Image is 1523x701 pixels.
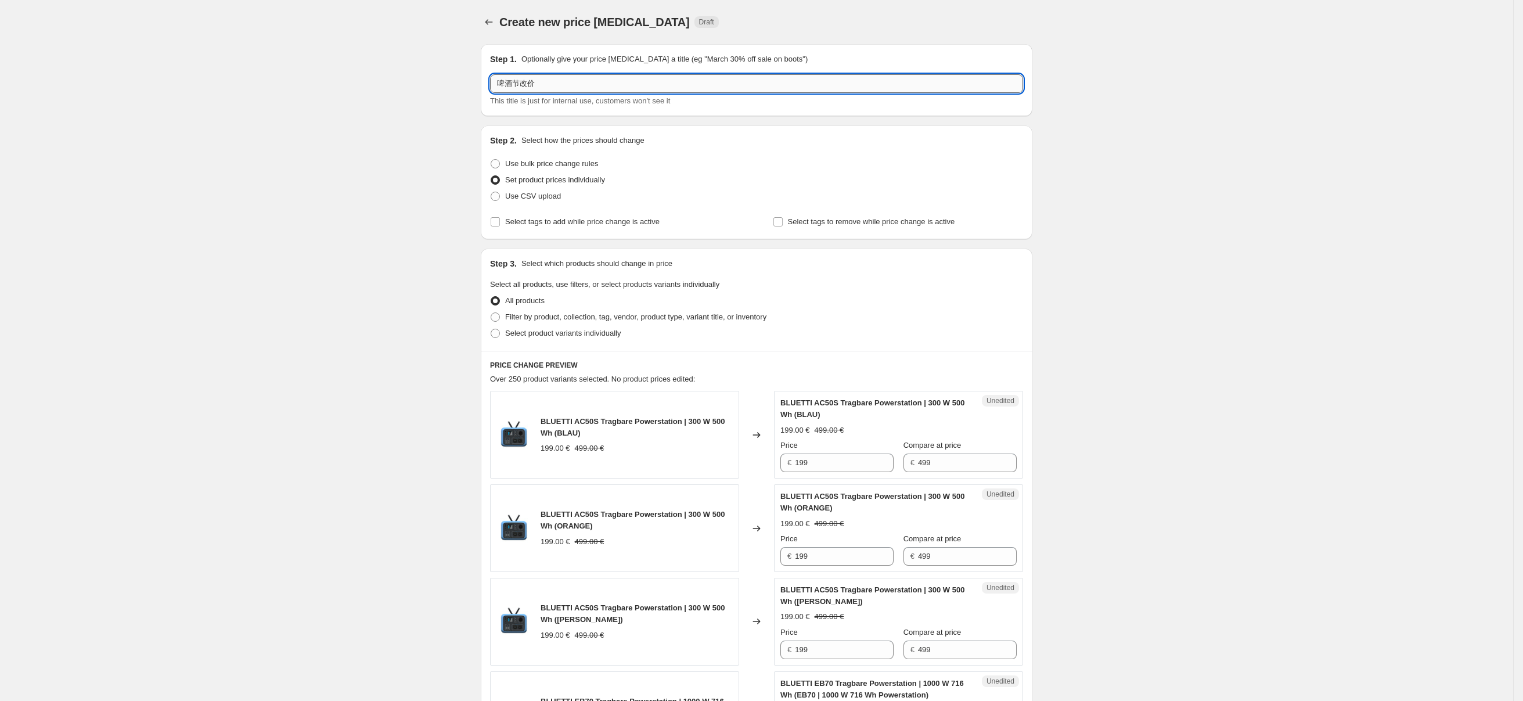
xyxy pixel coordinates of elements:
[505,312,766,321] span: Filter by product, collection, tag, vendor, product type, variant title, or inventory
[787,552,791,560] span: €
[986,396,1014,405] span: Unedited
[496,418,531,452] img: 8_80x.jpg
[780,585,964,606] span: BLUETTI AC50S Tragbare Powerstation | 300 W 500 Wh ([PERSON_NAME])
[505,175,605,184] span: Set product prices individually
[815,425,844,436] strike: 499.00 €
[490,74,1023,93] input: 30% off holiday sale
[521,53,808,65] p: Optionally give your price [MEDICAL_DATA] a title (eg "March 30% off sale on boots")
[780,398,964,419] span: BLUETTI AC50S Tragbare Powerstation | 300 W 500 Wh (BLAU)
[986,677,1014,686] span: Unedited
[541,536,570,548] div: 199.00 €
[910,552,914,560] span: €
[787,458,791,467] span: €
[481,14,497,30] button: Price change jobs
[780,425,810,436] div: 199.00 €
[490,96,670,105] span: This title is just for internal use, customers won't see it
[505,329,621,337] span: Select product variants individually
[499,16,690,28] span: Create new price [MEDICAL_DATA]
[490,280,719,289] span: Select all products, use filters, or select products variants individually
[575,630,604,641] strike: 499.00 €
[496,511,531,546] img: 8_80x.jpg
[505,296,545,305] span: All products
[815,611,844,623] strike: 499.00 €
[780,441,798,450] span: Price
[780,679,964,699] span: BLUETTI EB70 Tragbare Powerstation | 1000 W 716 Wh (EB70 | 1000 W 716 Wh Powerstation)
[490,375,695,383] span: Over 250 product variants selected. No product prices edited:
[541,510,725,530] span: BLUETTI AC50S Tragbare Powerstation | 300 W 500 Wh (ORANGE)
[780,534,798,543] span: Price
[780,611,810,623] div: 199.00 €
[780,492,964,512] span: BLUETTI AC50S Tragbare Powerstation | 300 W 500 Wh (ORANGE)
[815,518,844,530] strike: 499.00 €
[575,443,604,454] strike: 499.00 €
[910,458,914,467] span: €
[986,583,1014,592] span: Unedited
[521,258,672,269] p: Select which products should change in price
[541,630,570,641] div: 199.00 €
[541,603,725,624] span: BLUETTI AC50S Tragbare Powerstation | 300 W 500 Wh ([PERSON_NAME])
[780,628,798,637] span: Price
[788,217,955,226] span: Select tags to remove while price change is active
[496,604,531,639] img: 8_80x.jpg
[780,518,810,530] div: 199.00 €
[490,53,517,65] h2: Step 1.
[986,490,1014,499] span: Unedited
[490,135,517,146] h2: Step 2.
[541,443,570,454] div: 199.00 €
[903,441,962,450] span: Compare at price
[575,536,604,548] strike: 499.00 €
[541,417,725,437] span: BLUETTI AC50S Tragbare Powerstation | 300 W 500 Wh (BLAU)
[505,192,561,200] span: Use CSV upload
[903,628,962,637] span: Compare at price
[787,645,791,654] span: €
[903,534,962,543] span: Compare at price
[521,135,645,146] p: Select how the prices should change
[490,361,1023,370] h6: PRICE CHANGE PREVIEW
[505,217,660,226] span: Select tags to add while price change is active
[910,645,914,654] span: €
[505,159,598,168] span: Use bulk price change rules
[699,17,714,27] span: Draft
[490,258,517,269] h2: Step 3.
